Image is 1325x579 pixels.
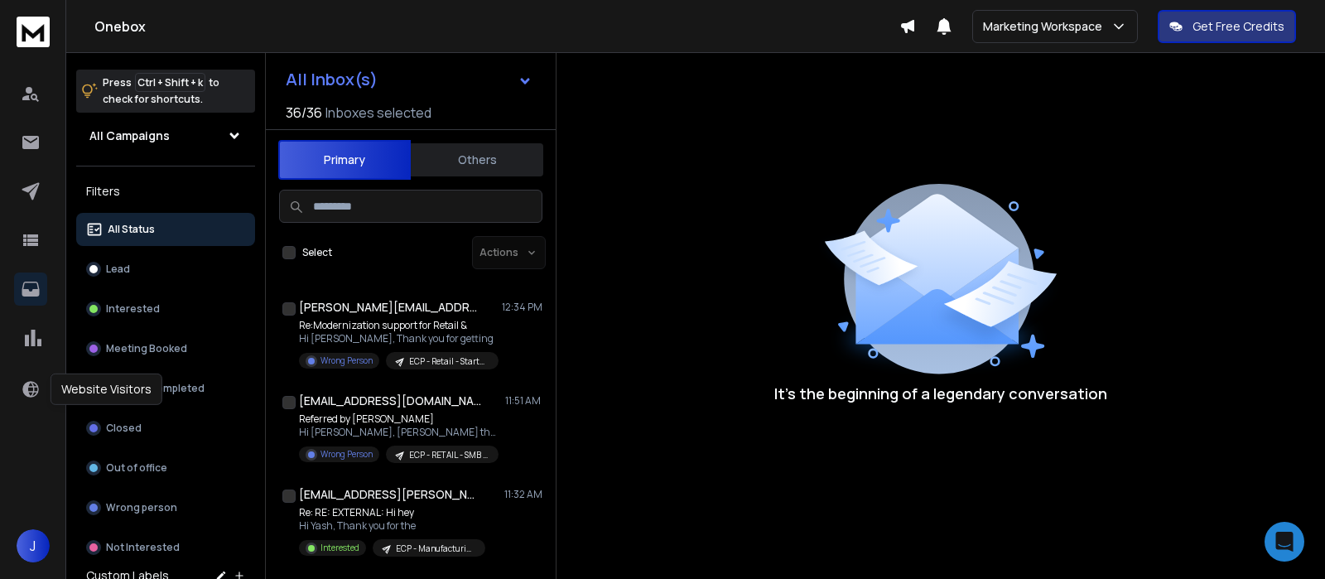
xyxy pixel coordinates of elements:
[504,488,542,501] p: 11:32 AM
[108,223,155,236] p: All Status
[409,449,489,461] p: ECP - RETAIL - SMB | [PERSON_NAME]
[106,461,167,475] p: Out of office
[106,263,130,276] p: Lead
[299,426,498,439] p: Hi [PERSON_NAME], [PERSON_NAME] thought it
[396,543,475,555] p: ECP - Manufacturing - Enterprise | [PERSON_NAME]
[505,394,542,408] p: 11:51 AM
[1265,522,1304,562] div: Open Intercom Messenger
[409,355,489,368] p: ECP - Retail - Startup | [PERSON_NAME]
[286,103,322,123] span: 36 / 36
[299,506,485,519] p: Re: RE: EXTERNAL: Hi hey
[774,382,1107,405] p: It’s the beginning of a legendary conversation
[103,75,219,108] p: Press to check for shortcuts.
[76,213,255,246] button: All Status
[76,180,255,203] h3: Filters
[106,422,142,435] p: Closed
[76,332,255,365] button: Meeting Booked
[286,71,378,88] h1: All Inbox(s)
[76,253,255,286] button: Lead
[1158,10,1296,43] button: Get Free Credits
[325,103,431,123] h3: Inboxes selected
[299,413,498,426] p: Referred by [PERSON_NAME]
[278,140,411,180] button: Primary
[89,128,170,144] h1: All Campaigns
[94,17,899,36] h1: Onebox
[17,529,50,562] button: J
[320,355,373,367] p: Wrong Person
[76,451,255,485] button: Out of office
[299,332,498,345] p: Hi [PERSON_NAME], Thank you for getting
[76,412,255,445] button: Closed
[502,301,542,314] p: 12:34 PM
[106,541,180,554] p: Not Interested
[983,18,1109,35] p: Marketing Workspace
[411,142,543,178] button: Others
[76,292,255,326] button: Interested
[76,491,255,524] button: Wrong person
[299,299,481,316] h1: [PERSON_NAME][EMAIL_ADDRESS][DOMAIN_NAME]
[17,17,50,47] img: logo
[299,519,485,533] p: Hi Yash, Thank you for the
[320,542,359,554] p: Interested
[299,319,498,332] p: Re:Modernization support for Retail &
[106,302,160,316] p: Interested
[320,448,373,461] p: Wrong Person
[302,246,332,259] label: Select
[76,531,255,564] button: Not Interested
[1192,18,1284,35] p: Get Free Credits
[76,372,255,405] button: Meeting Completed
[272,63,546,96] button: All Inbox(s)
[135,73,205,92] span: Ctrl + Shift + k
[76,119,255,152] button: All Campaigns
[106,501,177,514] p: Wrong person
[51,374,162,405] div: Website Visitors
[106,342,187,355] p: Meeting Booked
[299,393,481,409] h1: [EMAIL_ADDRESS][DOMAIN_NAME]
[299,486,481,503] h1: [EMAIL_ADDRESS][PERSON_NAME][DOMAIN_NAME]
